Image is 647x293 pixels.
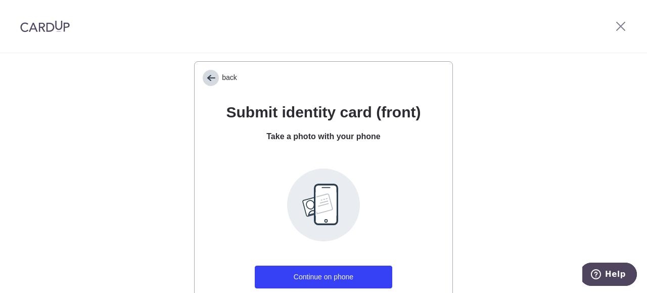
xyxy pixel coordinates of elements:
[20,20,70,32] img: CardUp
[211,131,436,143] div: Take a photo with your phone
[23,7,43,16] span: Help
[226,104,421,120] span: Submit identity card (front)
[203,70,240,86] button: back
[582,263,637,288] iframe: Opens a widget where you can find more information
[255,266,392,288] button: Continue on phone
[222,73,237,81] span: back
